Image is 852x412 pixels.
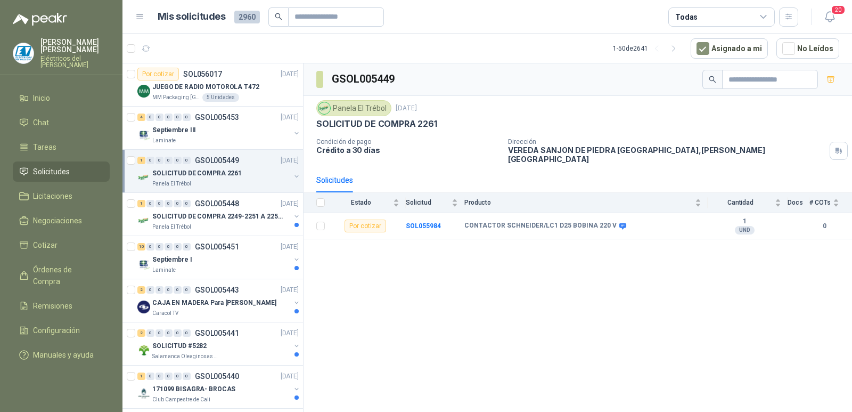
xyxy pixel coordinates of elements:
[183,114,191,121] div: 0
[183,70,222,78] p: SOL056017
[831,5,846,15] span: 20
[33,239,58,251] span: Cotizar
[195,243,239,251] p: GSOL005451
[155,200,163,207] div: 0
[464,199,693,206] span: Producto
[155,373,163,380] div: 0
[155,329,163,337] div: 0
[174,286,182,294] div: 0
[316,118,437,130] p: SOLICITUD DE COMPRA 2261
[13,161,110,182] a: Solicitudes
[174,157,182,164] div: 0
[183,373,191,380] div: 0
[165,286,173,294] div: 0
[316,146,499,155] p: Crédito a 30 días
[33,325,80,336] span: Configuración
[146,114,154,121] div: 0
[406,222,441,230] a: SOL055984
[13,186,110,206] a: Licitaciones
[183,329,191,337] div: 0
[675,11,698,23] div: Todas
[137,214,150,227] img: Company Logo
[33,215,82,227] span: Negociaciones
[33,166,70,177] span: Solicitudes
[152,136,176,145] p: Laminate
[33,190,72,202] span: Licitaciones
[146,243,154,251] div: 0
[202,93,239,102] div: 5 Unidades
[613,40,682,57] div: 1 - 50 de 2641
[281,156,299,166] p: [DATE]
[137,284,301,318] a: 2 0 0 0 0 0 GSOL005443[DATE] Company LogoCAJA EN MADERA Para [PERSON_NAME]Caracol TV
[155,114,163,121] div: 0
[13,260,110,292] a: Órdenes de Compra
[33,92,50,104] span: Inicio
[406,199,449,206] span: Solicitud
[155,286,163,294] div: 0
[174,373,182,380] div: 0
[152,212,285,222] p: SOLICITUD DE COMPRA 2249-2251 A 2256-2258 Y 2262
[709,76,716,83] span: search
[40,55,110,68] p: Eléctricos del [PERSON_NAME]
[152,352,219,361] p: Salamanca Oleaginosas SAS
[137,387,150,400] img: Company Logo
[809,192,852,213] th: # COTs
[137,154,301,188] a: 1 0 0 0 0 0 GSOL005449[DATE] Company LogoSOLICITUD DE COMPRA 2261Panela El Trébol
[165,200,173,207] div: 0
[137,128,150,141] img: Company Logo
[183,157,191,164] div: 0
[195,200,239,207] p: GSOL005448
[464,192,708,213] th: Producto
[281,285,299,295] p: [DATE]
[195,329,239,337] p: GSOL005441
[776,38,839,59] button: No Leídos
[508,146,825,164] p: VEREDA SANJON DE PIEDRA [GEOGRAPHIC_DATA] , [PERSON_NAME][GEOGRAPHIC_DATA]
[137,243,145,251] div: 10
[316,138,499,146] p: Condición de pago
[174,114,182,121] div: 0
[33,117,49,128] span: Chat
[146,157,154,164] div: 0
[146,200,154,207] div: 0
[137,68,179,80] div: Por cotizar
[318,102,330,114] img: Company Logo
[152,395,210,404] p: Club Campestre de Cali
[137,197,301,231] a: 1 0 0 0 0 0 GSOL005448[DATE] Company LogoSOLICITUD DE COMPRA 2249-2251 A 2256-2258 Y 2262Panela E...
[183,200,191,207] div: 0
[13,211,110,231] a: Negociaciones
[40,38,110,53] p: [PERSON_NAME] [PERSON_NAME]
[508,138,825,146] p: Dirección
[137,301,150,313] img: Company Logo
[13,235,110,255] a: Cotizar
[165,157,173,164] div: 0
[406,192,464,213] th: Solicitud
[165,114,173,121] div: 0
[33,349,94,361] span: Manuales y ayuda
[33,300,72,312] span: Remisiones
[281,371,299,382] p: [DATE]
[137,200,145,207] div: 1
[174,200,182,207] div: 0
[195,286,239,294] p: GSOL005443
[735,226,755,235] div: UND
[809,199,831,206] span: # COTs
[174,329,182,337] div: 0
[155,157,163,164] div: 0
[708,199,773,206] span: Cantidad
[281,328,299,338] p: [DATE]
[137,240,301,274] a: 10 0 0 0 0 0 GSOL005451[DATE] Company LogoSeptiembre ILaminate
[195,114,239,121] p: GSOL005453
[174,243,182,251] div: 0
[137,157,145,164] div: 1
[281,242,299,252] p: [DATE]
[316,174,353,186] div: Solicitudes
[165,243,173,251] div: 0
[137,327,301,361] a: 2 0 0 0 0 0 GSOL005441[DATE] Company LogoSOLICITUD #5282Salamanca Oleaginosas SAS
[234,11,260,23] span: 2960
[152,125,196,135] p: Septiembre III
[331,199,391,206] span: Estado
[137,114,145,121] div: 4
[137,257,150,270] img: Company Logo
[281,112,299,123] p: [DATE]
[33,264,100,287] span: Órdenes de Compra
